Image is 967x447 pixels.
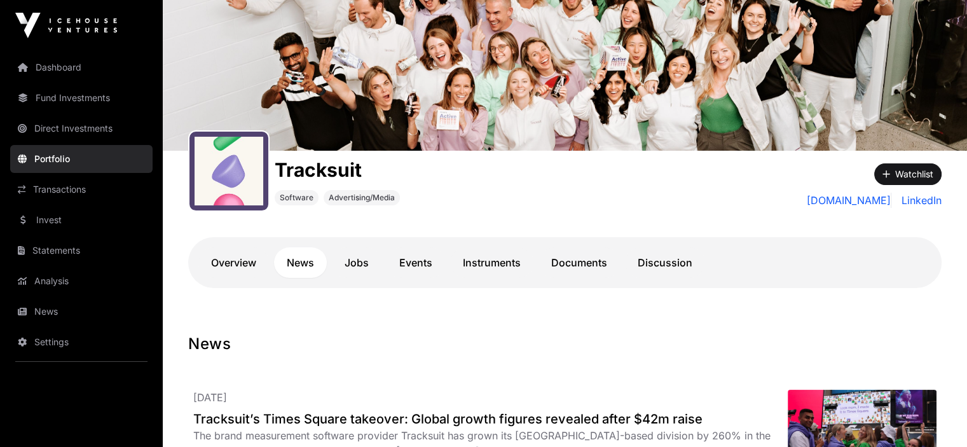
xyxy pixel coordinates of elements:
[195,137,263,205] img: gotracksuit_logo.jpeg
[188,334,942,354] h1: News
[10,206,153,234] a: Invest
[332,247,381,278] a: Jobs
[10,114,153,142] a: Direct Investments
[193,410,788,428] a: Tracksuit’s Times Square takeover: Global growth figures revealed after $42m raise
[903,386,967,447] iframe: Chat Widget
[10,298,153,326] a: News
[280,193,313,203] span: Software
[625,247,705,278] a: Discussion
[538,247,620,278] a: Documents
[275,158,400,181] h1: Tracksuit
[896,193,942,208] a: LinkedIn
[10,145,153,173] a: Portfolio
[329,193,395,203] span: Advertising/Media
[10,53,153,81] a: Dashboard
[387,247,445,278] a: Events
[198,247,269,278] a: Overview
[10,175,153,203] a: Transactions
[10,267,153,295] a: Analysis
[274,247,327,278] a: News
[10,328,153,356] a: Settings
[10,237,153,265] a: Statements
[10,84,153,112] a: Fund Investments
[874,163,942,185] button: Watchlist
[15,13,117,38] img: Icehouse Ventures Logo
[807,193,891,208] a: [DOMAIN_NAME]
[450,247,533,278] a: Instruments
[198,247,931,278] nav: Tabs
[193,390,788,405] p: [DATE]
